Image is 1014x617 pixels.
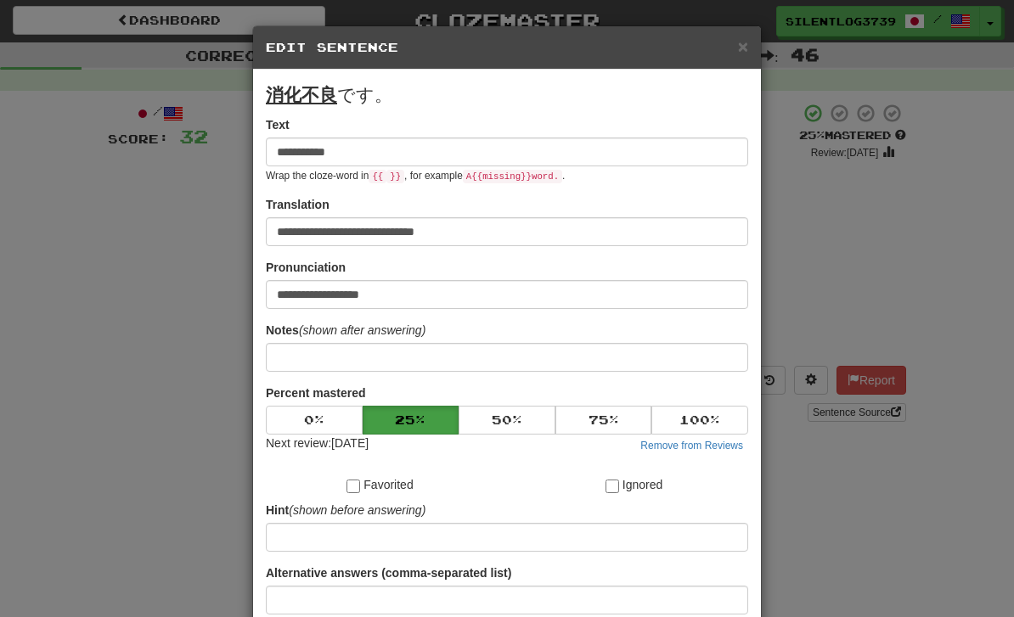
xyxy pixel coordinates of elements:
[266,435,369,455] div: Next review: [DATE]
[346,476,413,493] label: Favorited
[738,36,748,56] span: ×
[266,406,363,435] button: 0%
[266,116,290,133] label: Text
[266,259,346,276] label: Pronunciation
[606,480,619,493] input: Ignored
[369,170,386,183] code: {{
[266,406,748,435] div: Percent mastered
[635,436,748,455] button: Remove from Reviews
[363,406,459,435] button: 25%
[266,85,337,104] u: 消化不良
[299,323,425,337] em: (shown after answering)
[266,384,366,401] label: Percent mastered
[606,476,662,493] label: Ignored
[289,503,425,517] em: (shown before answering)
[386,170,404,183] code: }}
[463,170,562,183] code: A {{ missing }} word.
[346,480,360,493] input: Favorited
[266,502,425,519] label: Hint
[266,170,565,182] small: Wrap the cloze-word in , for example .
[266,82,748,108] p: です。
[651,406,748,435] button: 100%
[555,406,652,435] button: 75%
[459,406,555,435] button: 50%
[738,37,748,55] button: Close
[266,322,425,339] label: Notes
[266,564,511,581] label: Alternative answers (comma-separated list)
[266,39,748,56] h5: Edit Sentence
[266,196,330,213] label: Translation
